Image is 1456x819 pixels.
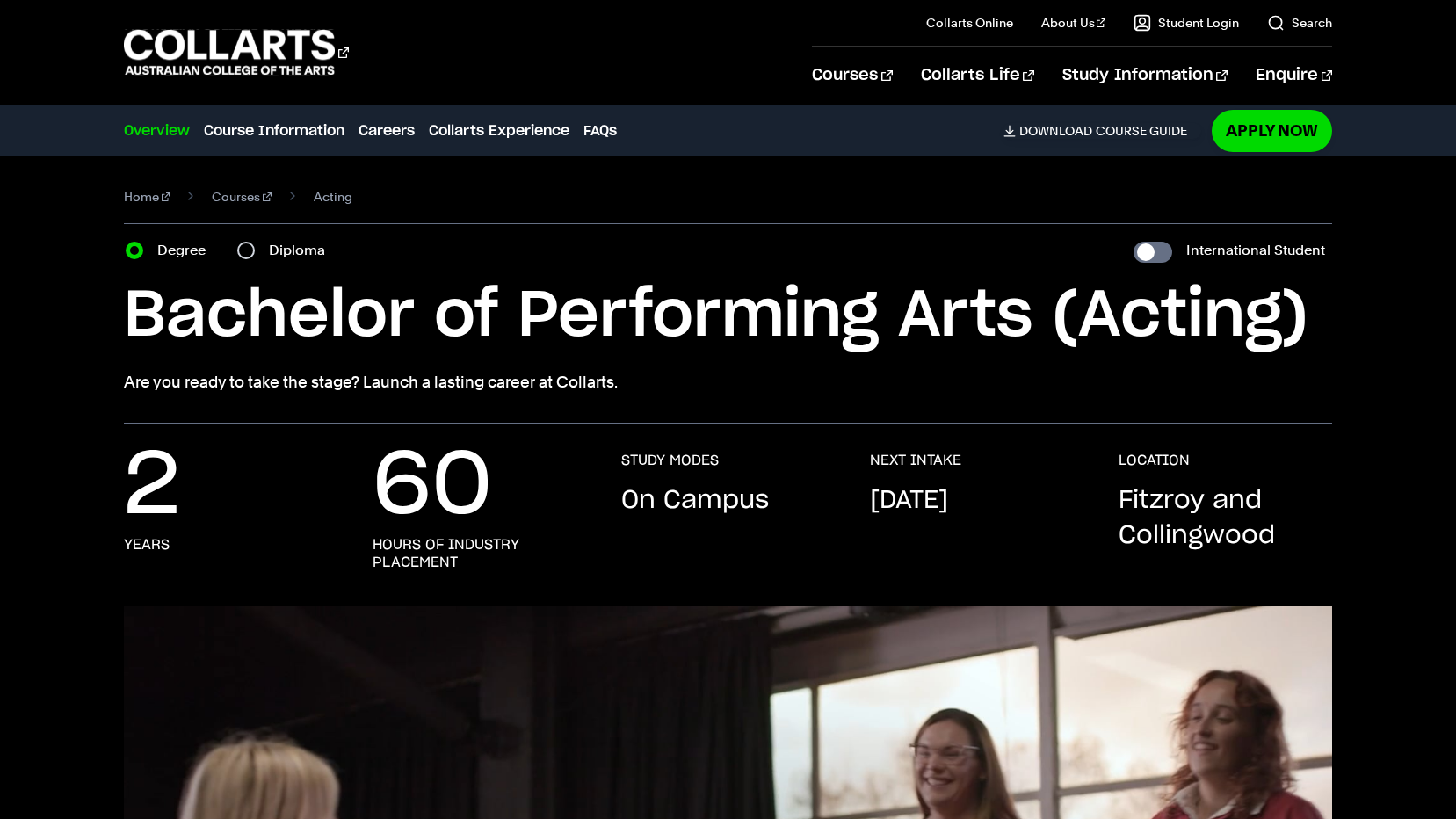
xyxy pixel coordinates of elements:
a: Careers [359,120,415,141]
span: Download [1019,123,1092,139]
h3: LOCATION [1119,452,1190,469]
a: Enquire [1256,47,1332,105]
a: Apply Now [1212,110,1332,151]
h1: Bachelor of Performing Arts (Acting) [124,277,1332,356]
label: International Student [1186,238,1325,263]
a: About Us [1041,14,1106,32]
a: DownloadCourse Guide [1003,123,1201,139]
h3: STUDY MODES [621,452,719,469]
a: Study Information [1062,47,1228,105]
h3: hours of industry placement [373,536,586,571]
a: Student Login [1134,14,1239,32]
p: Fitzroy and Collingwood [1119,483,1332,554]
a: Collarts Life [921,47,1034,105]
a: Courses [812,47,892,105]
span: Acting [314,185,352,209]
h3: years [124,536,170,554]
a: Course Information [204,120,344,141]
div: Go to homepage [124,27,349,77]
p: [DATE] [870,483,948,518]
a: Collarts Experience [429,120,569,141]
p: On Campus [621,483,769,518]
a: Search [1267,14,1332,32]
a: Collarts Online [926,14,1013,32]
h3: NEXT INTAKE [870,452,961,469]
label: Diploma [269,238,336,263]
p: Are you ready to take the stage? Launch a lasting career at Collarts. [124,370,1332,395]
p: 2 [124,452,180,522]
p: 60 [373,452,492,522]
a: Home [124,185,170,209]
a: Courses [212,185,272,209]
a: FAQs [583,120,617,141]
label: Degree [157,238,216,263]
a: Overview [124,120,190,141]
